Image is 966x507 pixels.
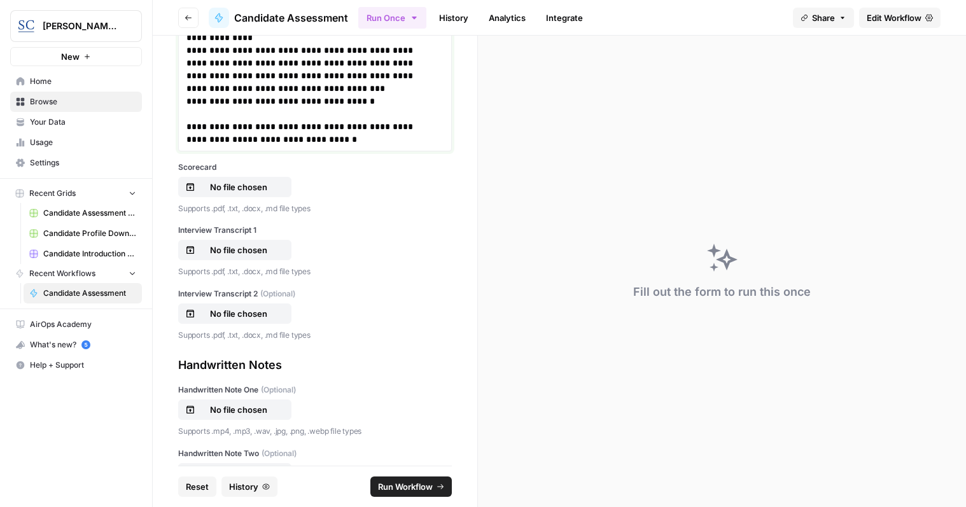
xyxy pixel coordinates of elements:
span: Candidate Assessment [43,288,136,299]
span: Reset [186,480,209,493]
span: Recent Workflows [29,268,95,279]
div: What's new? [11,335,141,354]
p: Supports .pdf, .txt, .docx, .md file types [178,265,452,278]
a: Candidate Assessment [209,8,348,28]
img: Stanton Chase Nashville Logo [15,15,38,38]
label: Interview Transcript 2 [178,288,452,300]
a: Candidate Profile Download Sheet [24,223,142,244]
span: Candidate Introduction Download Sheet [43,248,136,260]
button: Recent Grids [10,184,142,203]
span: Run Workflow [378,480,433,493]
a: Home [10,71,142,92]
p: No file chosen [198,403,279,416]
span: (Optional) [260,288,295,300]
span: Home [30,76,136,87]
span: (Optional) [261,384,296,396]
button: History [221,476,277,497]
button: No file chosen [178,399,291,420]
span: AirOps Academy [30,319,136,330]
p: Supports .pdf, .txt, .docx, .md file types [178,202,452,215]
div: Fill out the form to run this once [633,283,811,301]
label: Handwritten Note One [178,384,452,396]
button: No file chosen [178,303,291,324]
span: Browse [30,96,136,108]
label: Interview Transcript 1 [178,225,452,236]
span: Candidate Assessment [234,10,348,25]
button: Share [793,8,854,28]
a: History [431,8,476,28]
button: Run Once [358,7,426,29]
button: No file chosen [178,177,291,197]
a: Edit Workflow [859,8,941,28]
a: Browse [10,92,142,112]
label: Handwritten Note Two [178,448,452,459]
a: Settings [10,153,142,173]
p: No file chosen [198,307,279,320]
button: No file chosen [178,463,291,483]
text: 5 [84,342,87,348]
a: Candidate Assessment [24,283,142,303]
button: What's new? 5 [10,335,142,355]
a: AirOps Academy [10,314,142,335]
a: Candidate Assessment Download Sheet [24,203,142,223]
a: 5 [81,340,90,349]
span: Usage [30,137,136,148]
a: Analytics [481,8,533,28]
p: Supports .pdf, .txt, .docx, .md file types [178,329,452,342]
span: Share [812,11,835,24]
a: Your Data [10,112,142,132]
span: Candidate Profile Download Sheet [43,228,136,239]
button: New [10,47,142,66]
button: Reset [178,476,216,497]
p: Supports .mp4, .mp3, .wav, .jpg, .png, .webp file types [178,425,452,438]
span: History [229,480,258,493]
button: Help + Support [10,355,142,375]
span: (Optional) [262,448,297,459]
button: No file chosen [178,240,291,260]
button: Run Workflow [370,476,452,497]
a: Integrate [538,8,591,28]
a: Candidate Introduction Download Sheet [24,244,142,264]
span: Help + Support [30,359,136,371]
button: Recent Workflows [10,264,142,283]
span: New [61,50,80,63]
label: Scorecard [178,162,452,173]
span: Settings [30,157,136,169]
a: Usage [10,132,142,153]
span: Recent Grids [29,188,76,199]
p: No file chosen [198,181,279,193]
span: [PERSON_NAME] [GEOGRAPHIC_DATA] [43,20,120,32]
span: Edit Workflow [867,11,921,24]
button: Workspace: Stanton Chase Nashville [10,10,142,42]
p: No file chosen [198,244,279,256]
div: Handwritten Notes [178,356,452,374]
span: Your Data [30,116,136,128]
span: Candidate Assessment Download Sheet [43,207,136,219]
